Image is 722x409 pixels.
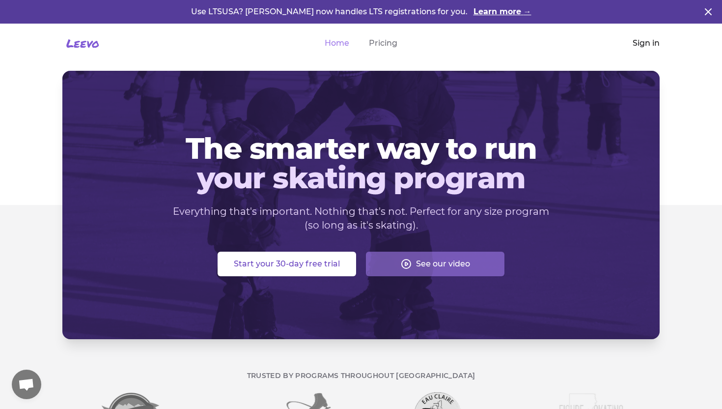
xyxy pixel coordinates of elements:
[62,35,99,51] a: Leevo
[524,7,531,16] span: →
[78,134,644,163] span: The smarter way to run
[633,37,660,49] a: Sign in
[218,252,356,276] button: Start your 30-day free trial
[62,371,660,380] p: Trusted by programs throughout [GEOGRAPHIC_DATA]
[416,258,470,270] span: See our video
[369,37,397,49] a: Pricing
[366,252,504,276] button: See our video
[325,37,349,49] a: Home
[78,163,644,193] span: your skating program
[12,370,41,399] div: Open chat
[473,6,531,18] a: Learn more
[172,204,550,232] p: Everything that's important. Nothing that's not. Perfect for any size program (so long as it's sk...
[191,7,470,16] span: Use LTSUSA? [PERSON_NAME] now handles LTS registrations for you.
